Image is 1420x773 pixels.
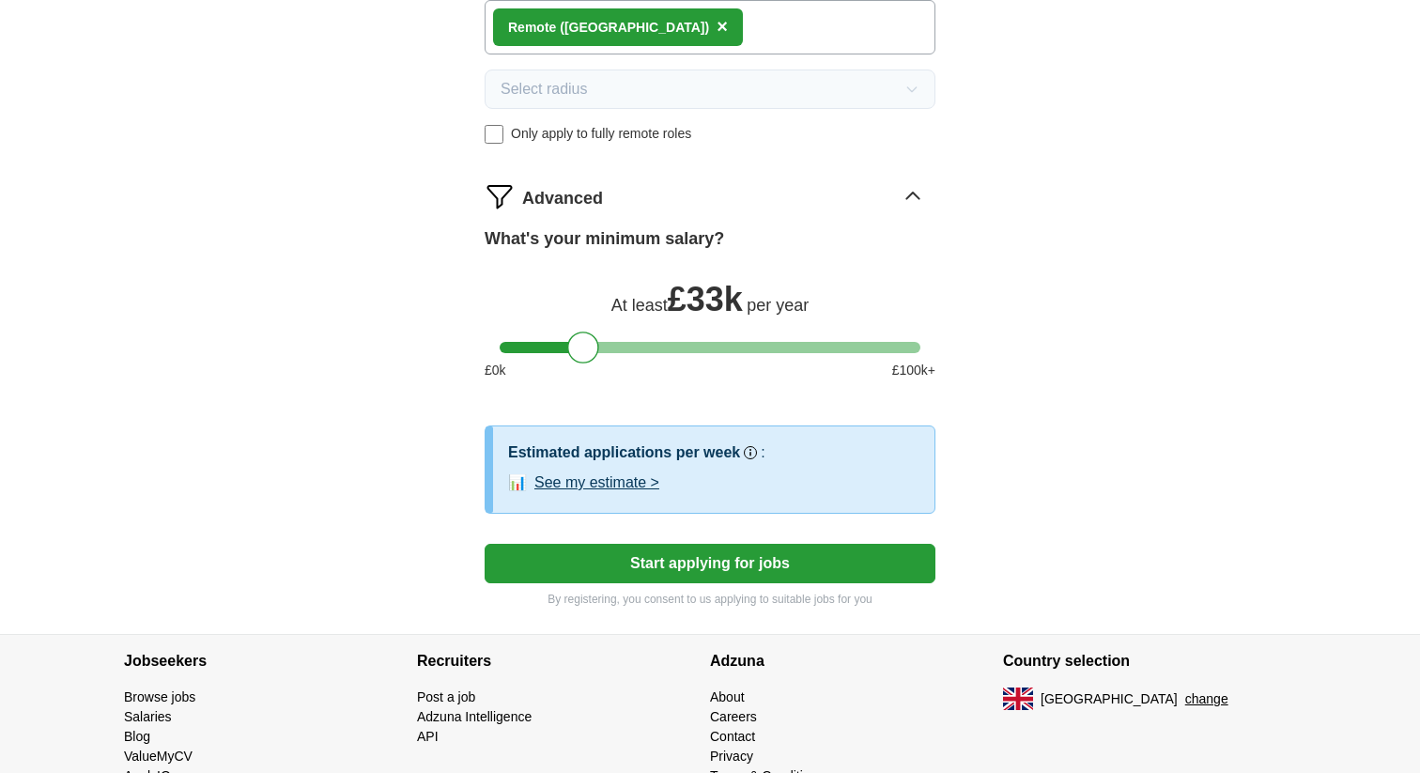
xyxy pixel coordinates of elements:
img: UK flag [1003,688,1033,710]
h3: Estimated applications per week [508,441,740,464]
button: × [717,13,728,41]
a: About [710,689,745,704]
p: By registering, you consent to us applying to suitable jobs for you [485,591,935,608]
button: Start applying for jobs [485,544,935,583]
span: Only apply to fully remote roles [511,124,691,144]
img: filter [485,181,515,211]
div: Remote ([GEOGRAPHIC_DATA]) [508,18,709,38]
input: Only apply to fully remote roles [485,125,503,144]
span: £ 0 k [485,361,506,380]
span: Advanced [522,186,603,211]
button: Select radius [485,70,935,109]
a: Browse jobs [124,689,195,704]
h3: : [761,441,764,464]
span: × [717,16,728,37]
span: £ 100 k+ [892,361,935,380]
a: Careers [710,709,757,724]
a: Post a job [417,689,475,704]
span: At least [611,296,668,315]
button: change [1185,689,1228,709]
span: Select radius [501,78,588,100]
a: ValueMyCV [124,749,193,764]
span: £ 33k [668,280,743,318]
a: Salaries [124,709,172,724]
label: What's your minimum salary? [485,226,724,252]
a: Adzuna Intelligence [417,709,532,724]
a: Privacy [710,749,753,764]
button: See my estimate > [534,472,659,494]
span: 📊 [508,472,527,494]
a: Contact [710,729,755,744]
a: API [417,729,439,744]
a: Blog [124,729,150,744]
span: [GEOGRAPHIC_DATA] [1041,689,1178,709]
h4: Country selection [1003,635,1296,688]
span: per year [747,296,809,315]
